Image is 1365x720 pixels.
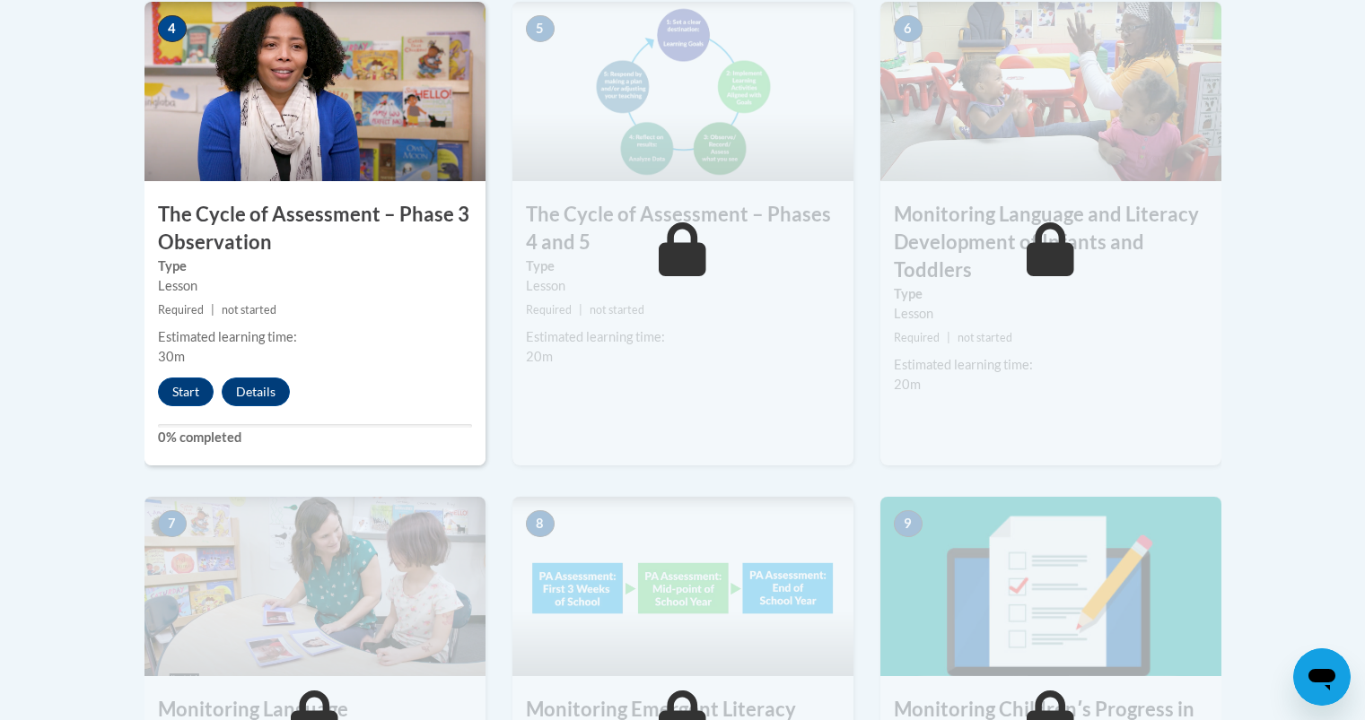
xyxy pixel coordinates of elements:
span: | [211,303,214,317]
span: Required [894,331,940,344]
button: Start [158,377,214,406]
h3: The Cycle of Assessment – Phases 4 and 5 [512,201,853,256]
span: 8 [526,510,555,537]
span: not started [222,303,276,317]
span: | [947,331,950,344]
span: 5 [526,15,555,42]
img: Course Image [144,497,486,676]
span: not started [958,331,1012,344]
label: Type [158,256,472,276]
img: Course Image [512,497,853,676]
span: 9 [894,510,923,537]
h3: Monitoring Language and Literacy Development of Infants and Toddlers [880,201,1221,283]
div: Lesson [158,276,472,296]
span: 20m [894,377,921,392]
label: Type [526,256,840,276]
img: Course Image [880,497,1221,676]
span: 30m [158,349,185,364]
label: Type [894,284,1208,304]
h3: The Cycle of Assessment – Phase 3 Observation [144,201,486,256]
div: Lesson [894,304,1208,324]
span: 4 [158,15,187,42]
span: 6 [894,15,923,42]
div: Estimated learning time: [158,327,472,347]
div: Estimated learning time: [526,327,840,347]
img: Course Image [512,2,853,181]
span: 20m [526,349,553,364]
span: Required [158,303,204,317]
div: Estimated learning time: [894,355,1208,375]
img: Course Image [144,2,486,181]
span: 7 [158,510,187,537]
div: Lesson [526,276,840,296]
span: | [579,303,582,317]
img: Course Image [880,2,1221,181]
span: Required [526,303,572,317]
span: not started [590,303,644,317]
button: Details [222,377,290,406]
iframe: Button to launch messaging window [1293,648,1351,706]
label: 0% completed [158,428,472,447]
